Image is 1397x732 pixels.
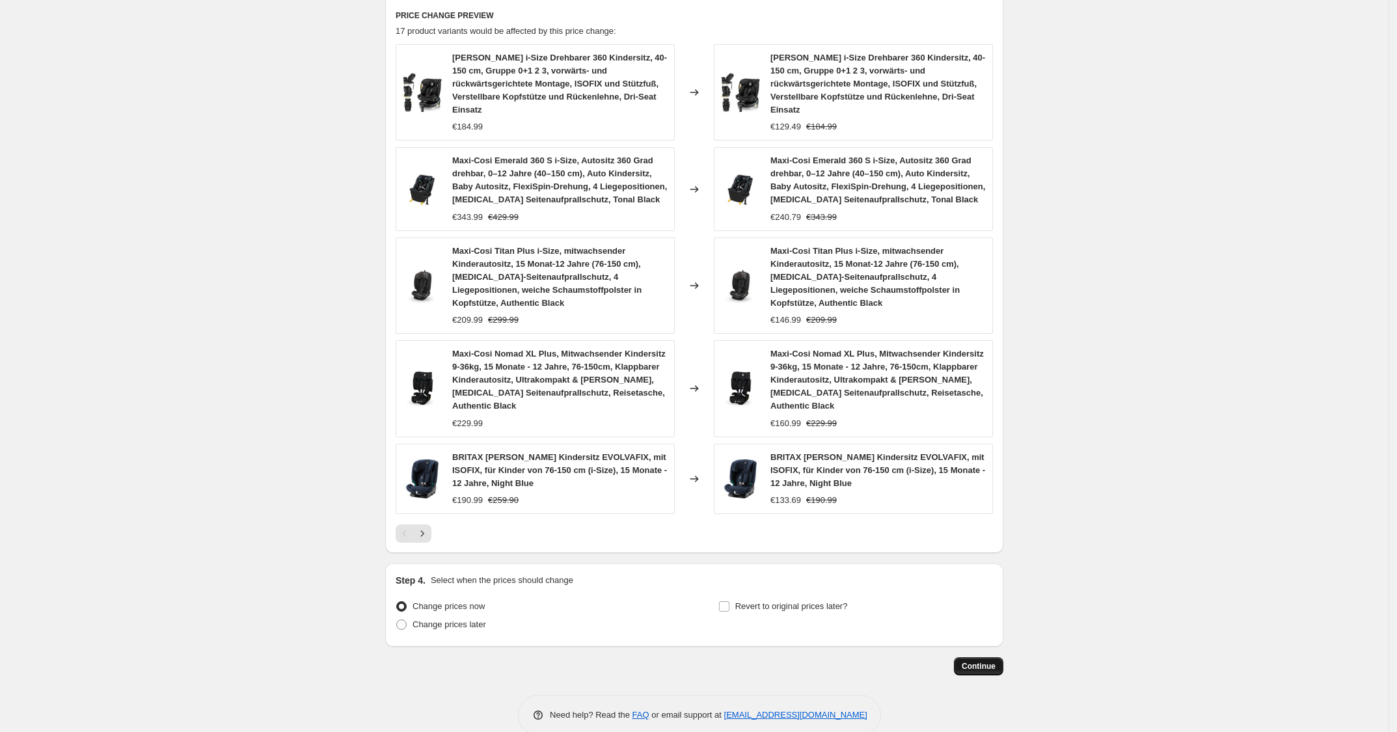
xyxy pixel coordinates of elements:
[403,369,442,408] img: 718ufwIDC7L_80x.jpg
[632,710,649,720] a: FAQ
[962,661,996,671] span: Continue
[806,314,837,327] strike: €209.99
[452,494,483,507] div: €190.99
[396,574,426,587] h2: Step 4.
[806,417,837,430] strike: €229.99
[721,369,760,408] img: 718ufwIDC7L_80x.jpg
[488,314,519,327] strike: €299.99
[488,494,519,507] strike: €259.90
[452,417,483,430] div: €229.99
[770,120,801,133] div: €129.49
[413,601,485,611] span: Change prices now
[403,73,442,112] img: 71uDxImeBiL_80x.jpg
[806,211,837,224] strike: €343.99
[721,459,760,498] img: 71rusn2hehL_80x.jpg
[452,246,642,308] span: Maxi-Cosi Titan Plus i-Size, mitwachsender Kinderautositz, 15 Monat-12 Jahre (76-150 cm), [MEDICA...
[806,494,837,507] strike: €190.99
[452,156,667,204] span: Maxi-Cosi Emerald 360 S i-Size, Autositz 360 Grad drehbar, 0–12 Jahre (40–150 cm), Auto Kindersit...
[770,156,985,204] span: Maxi-Cosi Emerald 360 S i-Size, Autositz 360 Grad drehbar, 0–12 Jahre (40–150 cm), Auto Kindersit...
[396,26,616,36] span: 17 product variants would be affected by this price change:
[488,211,519,224] strike: €429.99
[452,349,666,411] span: Maxi-Cosi Nomad XL Plus, Mitwachsender Kindersitz 9-36kg, 15 Monate - 12 Jahre, 76-150cm, Klappba...
[403,170,442,209] img: 61CVbl9B0dL_80x.jpg
[770,349,984,411] span: Maxi-Cosi Nomad XL Plus, Mitwachsender Kindersitz 9-36kg, 15 Monate - 12 Jahre, 76-150cm, Klappba...
[431,574,573,587] p: Select when the prices should change
[403,266,442,305] img: 613p5Yde_8L_80x.jpg
[770,417,801,430] div: €160.99
[770,494,801,507] div: €133.69
[770,246,960,308] span: Maxi-Cosi Titan Plus i-Size, mitwachsender Kinderautositz, 15 Monat-12 Jahre (76-150 cm), [MEDICA...
[770,211,801,224] div: €240.79
[413,619,486,629] span: Change prices later
[396,10,993,21] h6: PRICE CHANGE PREVIEW
[452,452,667,488] span: BRITAX [PERSON_NAME] Kindersitz EVOLVAFIX, mit ISOFIX, für Kinder von 76-150 cm (i-Size), 15 Mona...
[452,53,667,115] span: [PERSON_NAME] i-Size Drehbarer 360 Kindersitz, 40-150 cm, Gruppe 0+1 2 3, vorwärts- und rückwärts...
[721,73,760,112] img: 71uDxImeBiL_80x.jpg
[413,524,431,543] button: Next
[452,314,483,327] div: €209.99
[403,459,442,498] img: 71rusn2hehL_80x.jpg
[452,211,483,224] div: €343.99
[724,710,867,720] a: [EMAIL_ADDRESS][DOMAIN_NAME]
[770,452,985,488] span: BRITAX [PERSON_NAME] Kindersitz EVOLVAFIX, mit ISOFIX, für Kinder von 76-150 cm (i-Size), 15 Mona...
[954,657,1003,675] button: Continue
[396,524,431,543] nav: Pagination
[770,53,985,115] span: [PERSON_NAME] i-Size Drehbarer 360 Kindersitz, 40-150 cm, Gruppe 0+1 2 3, vorwärts- und rückwärts...
[649,710,724,720] span: or email support at
[721,266,760,305] img: 613p5Yde_8L_80x.jpg
[452,120,483,133] div: €184.99
[770,314,801,327] div: €146.99
[550,710,632,720] span: Need help? Read the
[806,120,837,133] strike: €184.99
[735,601,848,611] span: Revert to original prices later?
[721,170,760,209] img: 61CVbl9B0dL_80x.jpg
